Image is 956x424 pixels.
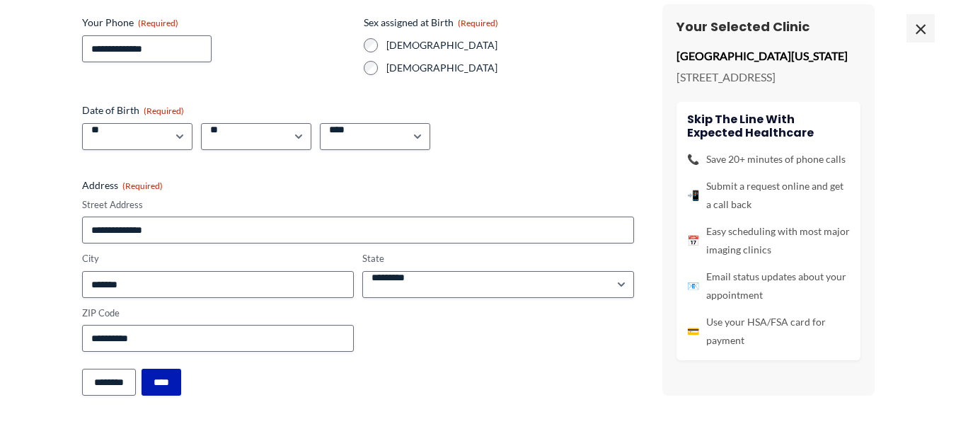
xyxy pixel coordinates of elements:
label: ZIP Code [82,306,354,320]
label: City [82,252,354,265]
li: Email status updates about your appointment [687,268,850,304]
span: 📲 [687,186,699,205]
legend: Sex assigned at Birth [364,16,498,30]
span: (Required) [122,181,163,191]
p: [GEOGRAPHIC_DATA][US_STATE] [676,46,860,67]
span: 📧 [687,277,699,295]
li: Save 20+ minutes of phone calls [687,150,850,168]
span: (Required) [458,18,498,28]
h3: Your Selected Clinic [676,18,860,35]
label: Your Phone [82,16,352,30]
li: Use your HSA/FSA card for payment [687,313,850,350]
span: × [906,14,935,42]
li: Submit a request online and get a call back [687,177,850,214]
legend: Date of Birth [82,103,184,118]
legend: Address [82,178,163,193]
label: [DEMOGRAPHIC_DATA] [386,38,634,52]
label: State [362,252,634,265]
label: [DEMOGRAPHIC_DATA] [386,61,634,75]
span: 💳 [687,322,699,340]
h4: Skip the line with Expected Healthcare [687,113,850,139]
li: Easy scheduling with most major imaging clinics [687,222,850,259]
label: Street Address [82,198,634,212]
p: [STREET_ADDRESS] [676,67,860,88]
span: 📅 [687,231,699,250]
span: 📞 [687,150,699,168]
span: (Required) [144,105,184,116]
span: (Required) [138,18,178,28]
